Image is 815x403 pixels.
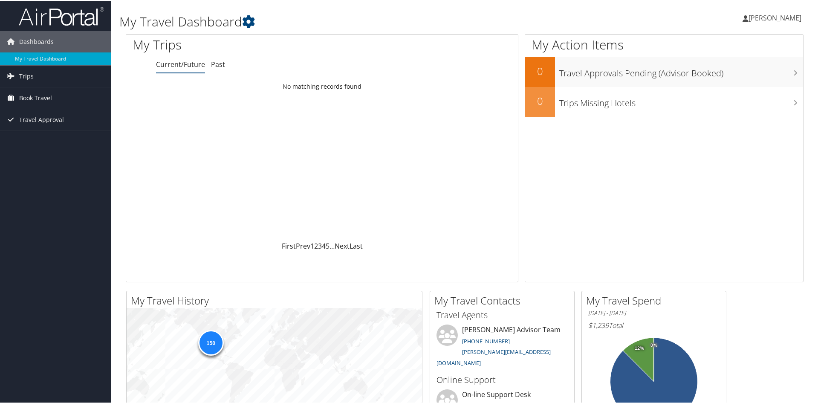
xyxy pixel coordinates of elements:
[133,35,348,53] h1: My Trips
[350,241,363,250] a: Last
[436,373,568,385] h3: Online Support
[326,241,329,250] a: 5
[335,241,350,250] a: Next
[743,4,810,30] a: [PERSON_NAME]
[329,241,335,250] span: …
[198,329,223,355] div: 150
[588,320,720,329] h6: Total
[322,241,326,250] a: 4
[588,320,609,329] span: $1,239
[432,324,572,369] li: [PERSON_NAME] Advisor Team
[525,63,555,78] h2: 0
[434,293,574,307] h2: My Travel Contacts
[525,86,803,116] a: 0Trips Missing Hotels
[126,78,518,93] td: No matching records found
[119,12,580,30] h1: My Travel Dashboard
[650,342,657,347] tspan: 0%
[559,92,803,108] h3: Trips Missing Hotels
[462,336,510,344] a: [PHONE_NUMBER]
[525,35,803,53] h1: My Action Items
[586,293,726,307] h2: My Travel Spend
[635,345,644,350] tspan: 12%
[436,308,568,320] h3: Travel Agents
[318,241,322,250] a: 3
[19,108,64,130] span: Travel Approval
[436,347,551,366] a: [PERSON_NAME][EMAIL_ADDRESS][DOMAIN_NAME]
[282,241,296,250] a: First
[156,59,205,68] a: Current/Future
[525,93,555,107] h2: 0
[588,308,720,316] h6: [DATE] - [DATE]
[525,56,803,86] a: 0Travel Approvals Pending (Advisor Booked)
[19,30,54,52] span: Dashboards
[749,12,801,22] span: [PERSON_NAME]
[310,241,314,250] a: 1
[211,59,225,68] a: Past
[19,65,34,86] span: Trips
[314,241,318,250] a: 2
[559,62,803,78] h3: Travel Approvals Pending (Advisor Booked)
[131,293,422,307] h2: My Travel History
[19,87,52,108] span: Book Travel
[296,241,310,250] a: Prev
[19,6,104,26] img: airportal-logo.png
